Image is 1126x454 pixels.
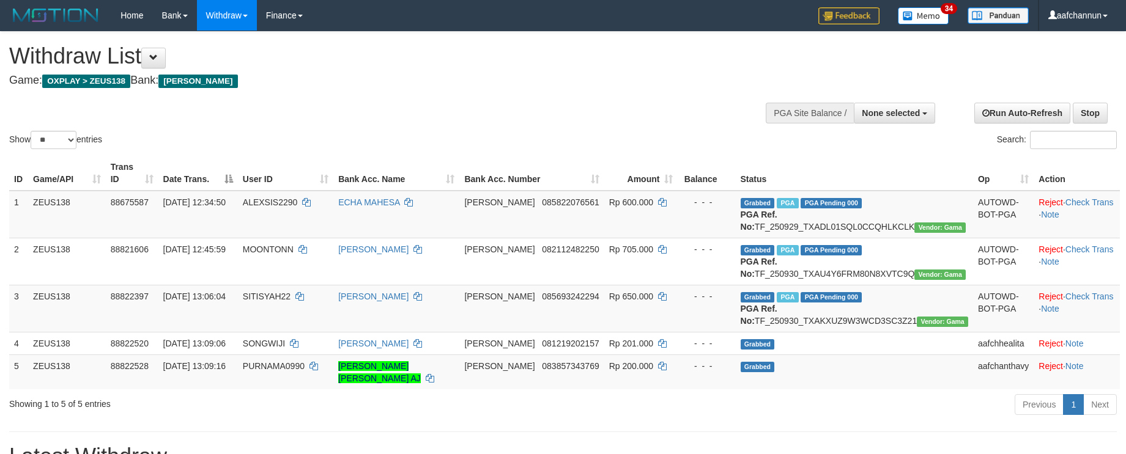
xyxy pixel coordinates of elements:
a: Check Trans [1065,291,1114,301]
td: ZEUS138 [28,354,106,389]
a: Note [1065,361,1084,371]
span: Vendor URL: https://trx31.1velocity.biz [917,317,968,327]
span: Rp 201.000 [609,339,653,348]
th: Action [1034,156,1120,191]
span: Rp 600.000 [609,197,653,207]
span: Grabbed [741,339,775,350]
span: Grabbed [741,292,775,302]
td: TF_250930_TXAKXUZ9W3WCD3SC3Z21 [736,285,973,332]
th: Game/API: activate to sort column ascending [28,156,106,191]
a: [PERSON_NAME] [338,339,409,348]
span: 34 [941,3,957,14]
span: None selected [862,108,920,118]
span: Copy 083857343769 to clipboard [542,361,599,371]
label: Search: [997,131,1117,149]
span: Vendor URL: https://trx31.1velocity.biz [914,269,966,280]
img: Feedback.jpg [818,7,880,24]
h4: Game: Bank: [9,75,738,87]
div: - - - [683,196,730,208]
div: - - - [683,337,730,350]
th: Bank Acc. Number: activate to sort column ascending [459,156,604,191]
td: 3 [9,285,28,332]
td: · · [1034,238,1120,285]
span: [PERSON_NAME] [464,291,535,301]
span: Rp 705.000 [609,244,653,254]
img: MOTION_logo.png [9,6,102,24]
span: Copy 085822076561 to clipboard [542,197,599,207]
td: 1 [9,191,28,238]
th: Bank Acc. Name: activate to sort column ascending [333,156,459,191]
a: Previous [1015,394,1064,415]
span: ALEXSIS2290 [243,197,298,207]
span: [PERSON_NAME] [464,197,535,207]
span: PURNAMA0990 [243,361,305,371]
a: Reject [1039,291,1063,301]
a: Note [1041,257,1059,266]
span: Marked by aafpengsreynich [777,198,798,208]
a: [PERSON_NAME] [PERSON_NAME] AJ [338,361,421,383]
span: Rp 650.000 [609,291,653,301]
td: · · [1034,191,1120,238]
a: Run Auto-Refresh [974,103,1070,123]
span: Grabbed [741,362,775,372]
td: ZEUS138 [28,285,106,332]
span: Grabbed [741,245,775,255]
span: [PERSON_NAME] [464,361,535,371]
td: · [1034,354,1120,389]
th: ID [9,156,28,191]
a: Note [1041,304,1059,313]
b: PGA Ref. No: [741,210,777,232]
span: SONGWIJI [243,339,285,348]
span: Rp 200.000 [609,361,653,371]
span: 88822528 [111,361,149,371]
span: Vendor URL: https://trx31.1velocity.biz [914,222,966,233]
a: [PERSON_NAME] [338,291,409,301]
td: AUTOWD-BOT-PGA [973,191,1034,238]
span: [DATE] 12:34:50 [163,197,226,207]
td: 2 [9,238,28,285]
a: 1 [1063,394,1084,415]
span: OXPLAY > ZEUS138 [42,75,130,88]
select: Showentries [31,131,76,149]
a: Reject [1039,339,1063,348]
span: Copy 082112482250 to clipboard [542,244,599,254]
div: - - - [683,243,730,255]
td: AUTOWD-BOT-PGA [973,238,1034,285]
span: [DATE] 13:09:06 [163,339,226,348]
td: AUTOWD-BOT-PGA [973,285,1034,332]
span: 88675587 [111,197,149,207]
span: Copy 081219202157 to clipboard [542,339,599,348]
a: Reject [1039,361,1063,371]
a: Reject [1039,197,1063,207]
th: Balance [678,156,735,191]
td: TF_250930_TXAU4Y6FRM80N8XVTC9Q [736,238,973,285]
span: [DATE] 13:06:04 [163,291,226,301]
div: - - - [683,290,730,302]
button: None selected [854,103,935,123]
td: 5 [9,354,28,389]
span: 88821606 [111,244,149,254]
a: ECHA MAHESA [338,197,399,207]
a: Note [1041,210,1059,219]
td: · · [1034,285,1120,332]
div: PGA Site Balance / [766,103,854,123]
span: [PERSON_NAME] [464,244,535,254]
th: Trans ID: activate to sort column ascending [106,156,158,191]
a: Check Trans [1065,244,1114,254]
th: Amount: activate to sort column ascending [604,156,678,191]
span: [PERSON_NAME] [464,339,535,348]
th: Op: activate to sort column ascending [973,156,1034,191]
span: [DATE] 12:45:59 [163,244,226,254]
td: ZEUS138 [28,332,106,354]
b: PGA Ref. No: [741,304,777,326]
th: Date Trans.: activate to sort column descending [158,156,238,191]
img: Button%20Memo.svg [898,7,949,24]
span: PGA Pending [801,292,862,302]
td: ZEUS138 [28,238,106,285]
td: ZEUS138 [28,191,106,238]
a: Next [1083,394,1117,415]
th: Status [736,156,973,191]
span: 88822397 [111,291,149,301]
div: Showing 1 to 5 of 5 entries [9,393,460,410]
th: User ID: activate to sort column ascending [238,156,333,191]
